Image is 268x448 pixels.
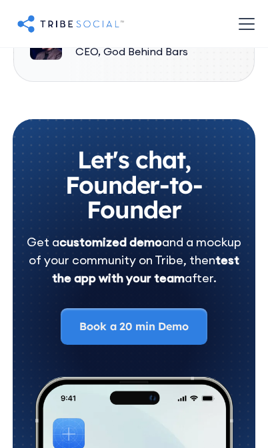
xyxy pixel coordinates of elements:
strong: customized demo [59,234,162,250]
a: home [11,13,124,34]
h2: Let's chat, Founder-to-Founder [26,140,242,222]
div: Get a and a mockup of your community on Tribe, then after. [26,233,242,287]
a: Book a 20 min Demo [61,308,207,344]
div: CEO, God Behind Bars [75,44,188,59]
div: menu [231,8,257,40]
